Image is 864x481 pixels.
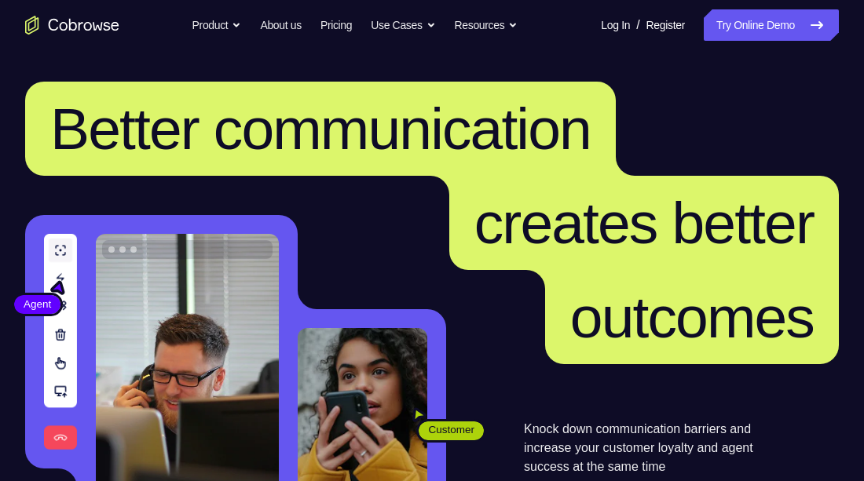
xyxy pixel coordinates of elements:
[601,9,630,41] a: Log In
[524,420,781,476] p: Knock down communication barriers and increase your customer loyalty and agent success at the sam...
[25,16,119,35] a: Go to the home page
[371,9,435,41] button: Use Cases
[320,9,352,41] a: Pricing
[474,190,814,256] span: creates better
[704,9,839,41] a: Try Online Demo
[636,16,639,35] span: /
[192,9,242,41] button: Product
[646,9,685,41] a: Register
[260,9,301,41] a: About us
[455,9,518,41] button: Resources
[570,284,814,350] span: outcomes
[50,96,591,162] span: Better communication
